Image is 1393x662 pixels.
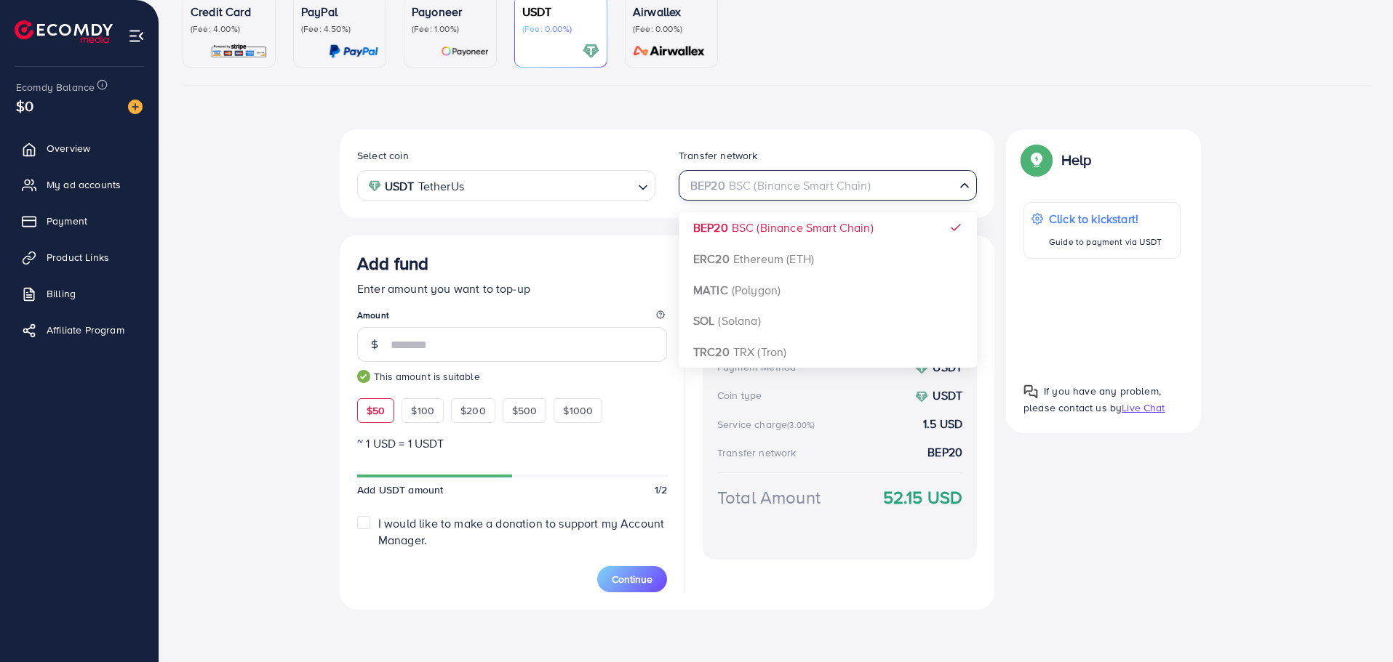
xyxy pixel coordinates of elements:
[11,134,148,163] a: Overview
[1023,147,1050,173] img: Popup guide
[1023,384,1038,399] img: Popup guide
[357,370,370,383] img: guide
[357,309,667,327] legend: Amount
[1122,400,1165,415] span: Live Chat
[301,3,378,20] p: PayPal
[412,3,489,20] p: Payoneer
[191,3,268,20] p: Credit Card
[717,445,797,460] div: Transfer network
[128,28,145,44] img: menu
[47,214,87,228] span: Payment
[210,43,268,60] img: card
[906,331,962,347] strong: 50.65 USD
[1331,597,1382,651] iframe: Chat
[357,435,667,452] p: ~ 1 USD = 1 USDT
[933,359,962,375] strong: USDT
[923,416,962,432] strong: 1.5 USD
[883,485,962,510] strong: 52.15 USD
[11,315,148,344] a: Affiliate Program
[522,23,599,35] p: (Fee: 0.00%)
[11,279,148,308] a: Billing
[47,141,90,156] span: Overview
[357,280,667,297] p: Enter amount you want to top-up
[301,23,378,35] p: (Fee: 4.50%)
[628,43,710,60] img: card
[11,243,148,272] a: Product Links
[441,43,489,60] img: card
[717,360,796,374] div: Payment Method
[411,403,434,418] span: $100
[717,285,962,303] h4: Summary
[717,485,821,510] div: Total Amount
[522,3,599,20] p: USDT
[679,170,977,200] div: Search for option
[563,403,593,418] span: $1000
[583,43,599,60] img: card
[329,43,378,60] img: card
[927,444,962,461] strong: BEP20
[612,572,652,586] span: Continue
[679,148,758,163] label: Transfer network
[47,250,109,265] span: Product Links
[468,174,632,197] input: Search for option
[357,253,428,274] h3: Add fund
[357,369,667,384] small: This amount is suitable
[128,100,143,114] img: image
[368,179,381,193] img: coin
[47,323,124,337] span: Affiliate Program
[357,483,443,497] span: Add USDT amount
[717,331,753,346] div: Amount
[915,390,928,403] img: coin
[367,403,385,418] span: $50
[378,515,664,548] span: I would like to make a donation to support my Account Manager.
[15,20,113,43] img: logo
[16,95,33,116] span: $0
[1049,233,1162,251] p: Guide to payment via USDT
[933,387,962,403] strong: USDT
[191,23,268,35] p: (Fee: 4.00%)
[412,23,489,35] p: (Fee: 1.00%)
[11,170,148,199] a: My ad accounts
[47,286,76,301] span: Billing
[418,176,464,197] span: TetherUs
[357,148,409,163] label: Select coin
[357,170,655,200] div: Search for option
[633,3,710,20] p: Airwallex
[1061,151,1092,169] p: Help
[717,417,819,432] div: Service charge
[655,483,667,497] span: 1/2
[460,403,486,418] span: $200
[915,362,928,375] img: coin
[47,177,121,192] span: My ad accounts
[717,388,762,403] div: Coin type
[787,419,815,431] small: (3.00%)
[597,566,667,592] button: Continue
[685,174,954,197] input: Search for option
[385,176,415,197] strong: USDT
[512,403,538,418] span: $500
[1049,210,1162,227] p: Click to kickstart!
[633,23,710,35] p: (Fee: 0.00%)
[16,80,95,94] span: Ecomdy Balance
[1023,384,1161,415] span: If you have any problem, please contact us by
[11,206,148,235] a: Payment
